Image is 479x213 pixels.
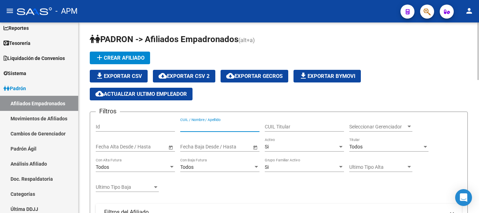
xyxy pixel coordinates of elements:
span: Todos [96,164,109,170]
span: (alt+a) [238,37,255,44]
input: Fecha fin [127,144,162,150]
mat-icon: add [95,53,104,62]
h3: Filtros [96,106,120,116]
button: Open calendar [251,144,259,151]
span: Exportar GECROS [226,73,283,79]
span: Crear Afiliado [95,55,144,61]
span: Si [265,144,269,149]
mat-icon: cloud_download [95,89,104,98]
button: Exportar CSV 2 [153,70,215,82]
mat-icon: menu [6,7,14,15]
span: Ultimo Tipo Alta [349,164,406,170]
span: Liquidación de Convenios [4,54,65,62]
mat-icon: file_download [95,72,104,80]
span: Exportar CSV 2 [158,73,210,79]
span: Todos [349,144,363,149]
button: Exportar Bymovi [294,70,361,82]
button: Exportar GECROS [221,70,288,82]
span: Todos [180,164,194,170]
span: Padrón [4,85,26,92]
input: Fecha inicio [96,144,121,150]
button: Exportar CSV [90,70,148,82]
mat-icon: person [465,7,473,15]
span: Sistema [4,69,26,77]
span: Actualizar ultimo Empleador [95,91,187,97]
span: Reportes [4,24,29,32]
span: - APM [55,4,77,19]
button: Crear Afiliado [90,52,150,64]
div: Open Intercom Messenger [455,189,472,206]
input: Fecha fin [212,144,246,150]
span: Ultimo Tipo Baja [96,184,153,190]
mat-icon: file_download [299,72,308,80]
span: Seleccionar Gerenciador [349,124,406,130]
span: Tesorería [4,39,31,47]
mat-icon: cloud_download [158,72,167,80]
span: Si [265,164,269,170]
span: Exportar Bymovi [299,73,355,79]
input: Fecha inicio [180,144,206,150]
mat-icon: cloud_download [226,72,235,80]
button: Open calendar [167,144,174,151]
span: Exportar CSV [95,73,142,79]
span: PADRON -> Afiliados Empadronados [90,34,238,44]
button: Actualizar ultimo Empleador [90,88,193,100]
